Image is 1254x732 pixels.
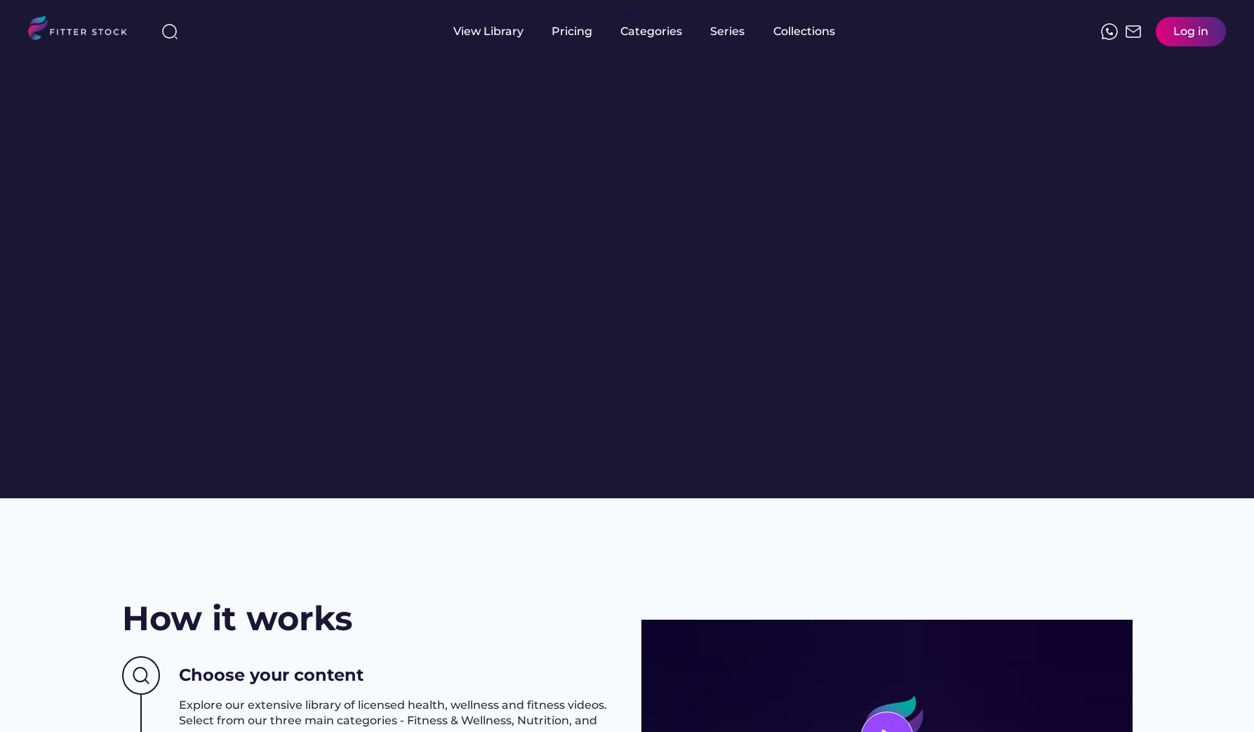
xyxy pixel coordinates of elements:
div: Collections [773,24,835,39]
img: LOGO.svg [28,15,139,44]
img: search-normal%203.svg [161,23,178,40]
div: Pricing [552,24,592,39]
div: View Library [453,24,523,39]
h3: Choose your content [179,663,363,687]
img: Group%201000002437%20%282%29.svg [122,656,160,696]
div: fvck [620,7,639,21]
div: Series [710,24,745,39]
h2: How it works [122,595,352,642]
div: Log in [1173,24,1208,39]
img: meteor-icons_whatsapp%20%281%29.svg [1101,23,1118,40]
img: Frame%2051.svg [1125,23,1142,40]
div: Categories [620,24,682,39]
